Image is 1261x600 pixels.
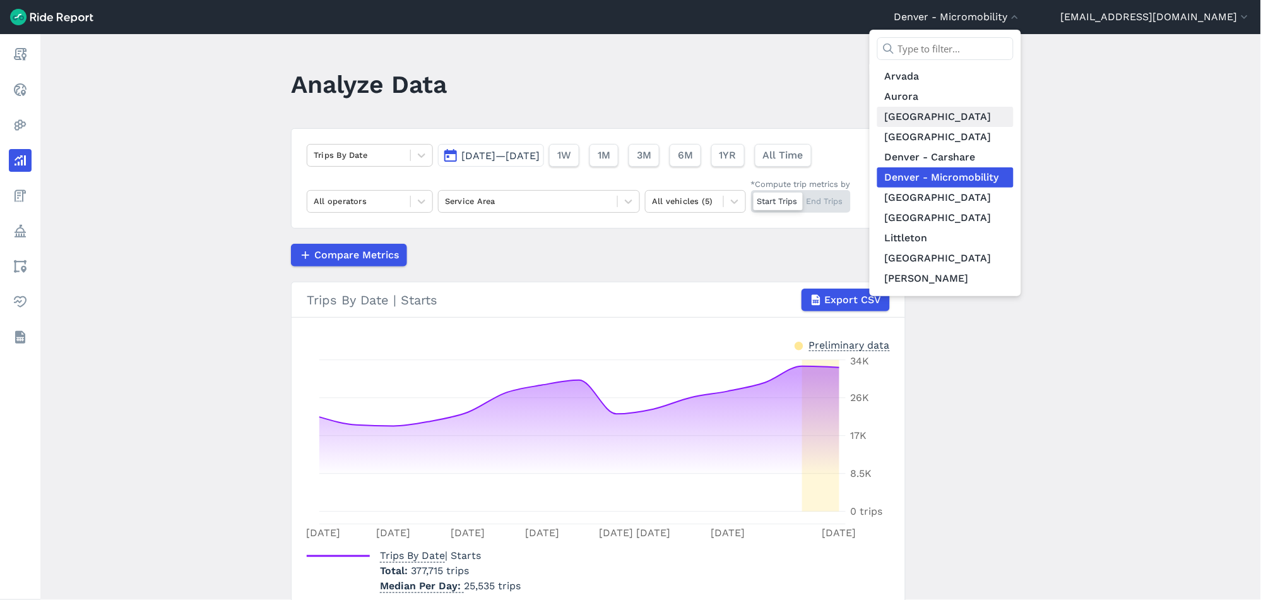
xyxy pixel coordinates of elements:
[877,127,1014,147] a: [GEOGRAPHIC_DATA]
[877,228,1014,248] a: Littleton
[877,87,1014,107] a: Aurora
[877,167,1014,188] a: Denver - Micromobility
[877,268,1014,289] a: [PERSON_NAME]
[877,248,1014,268] a: [GEOGRAPHIC_DATA]
[877,188,1014,208] a: [GEOGRAPHIC_DATA]
[877,37,1014,60] input: Type to filter...
[877,107,1014,127] a: [GEOGRAPHIC_DATA]
[877,66,1014,87] a: Arvada
[877,208,1014,228] a: [GEOGRAPHIC_DATA]
[877,147,1014,167] a: Denver - Carshare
